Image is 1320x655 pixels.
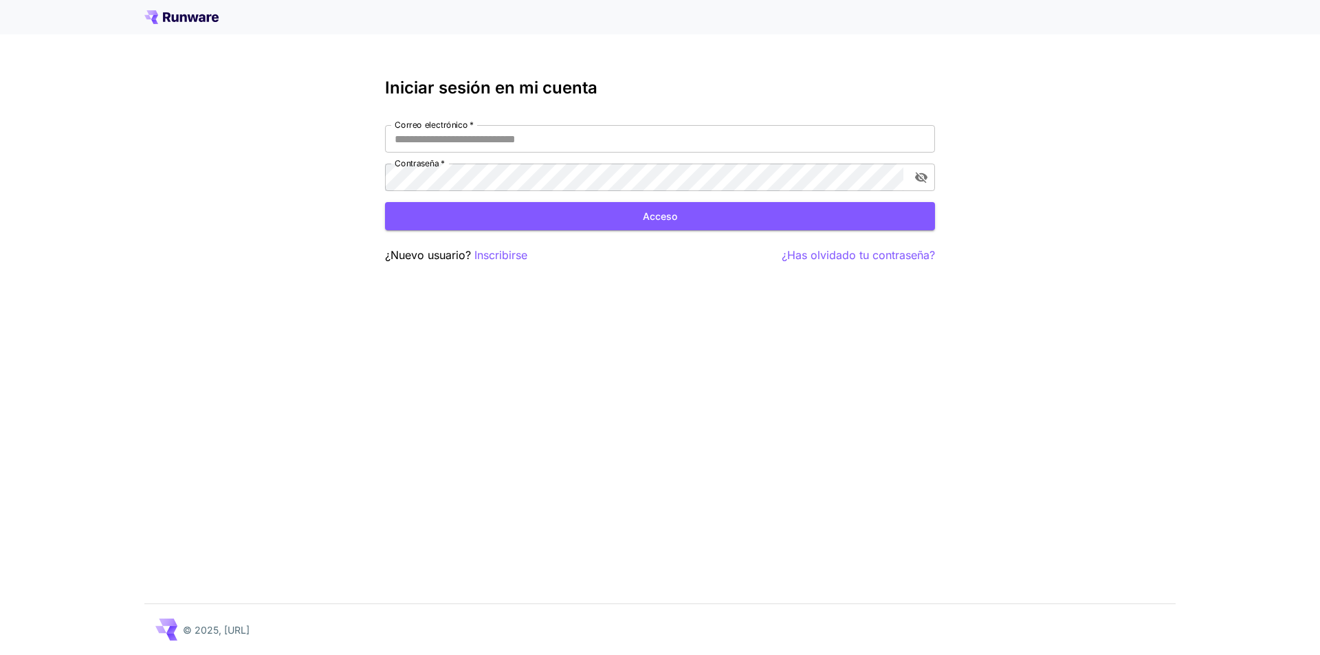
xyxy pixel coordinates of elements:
button: ¿Has olvidado tu contraseña? [782,247,935,264]
font: Inscribirse [474,248,527,262]
font: Contraseña [395,158,439,168]
font: ¿Has olvidado tu contraseña? [782,248,935,262]
font: Acceso [643,210,677,222]
font: ¿Nuevo usuario? [385,248,471,262]
font: Iniciar sesión en mi cuenta [385,78,597,98]
button: alternar visibilidad de contraseña [909,165,934,190]
font: © 2025, [URL] [183,624,250,636]
button: Inscribirse [474,247,527,264]
button: Acceso [385,202,935,230]
font: Correo electrónico [395,120,468,130]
